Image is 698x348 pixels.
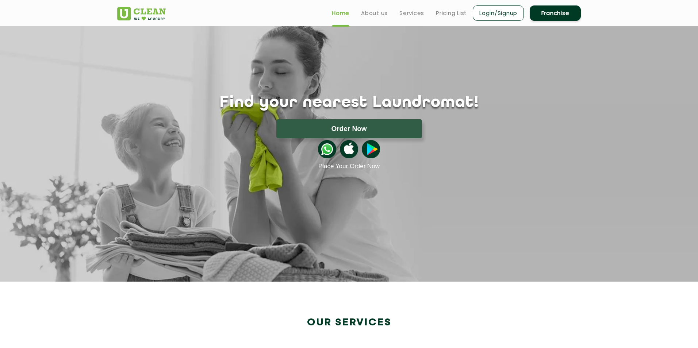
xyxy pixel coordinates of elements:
h2: Our Services [117,317,581,329]
a: Login/Signup [473,5,524,21]
a: Services [399,9,424,18]
a: Place Your Order Now [318,163,380,170]
img: playstoreicon.png [362,140,380,158]
a: Franchise [530,5,581,21]
button: Order Now [276,119,422,138]
a: Pricing List [436,9,467,18]
img: apple-icon.png [340,140,358,158]
a: About us [361,9,388,18]
img: whatsappicon.png [318,140,336,158]
img: UClean Laundry and Dry Cleaning [117,7,166,20]
a: Home [332,9,349,18]
h1: Find your nearest Laundromat! [112,94,586,112]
